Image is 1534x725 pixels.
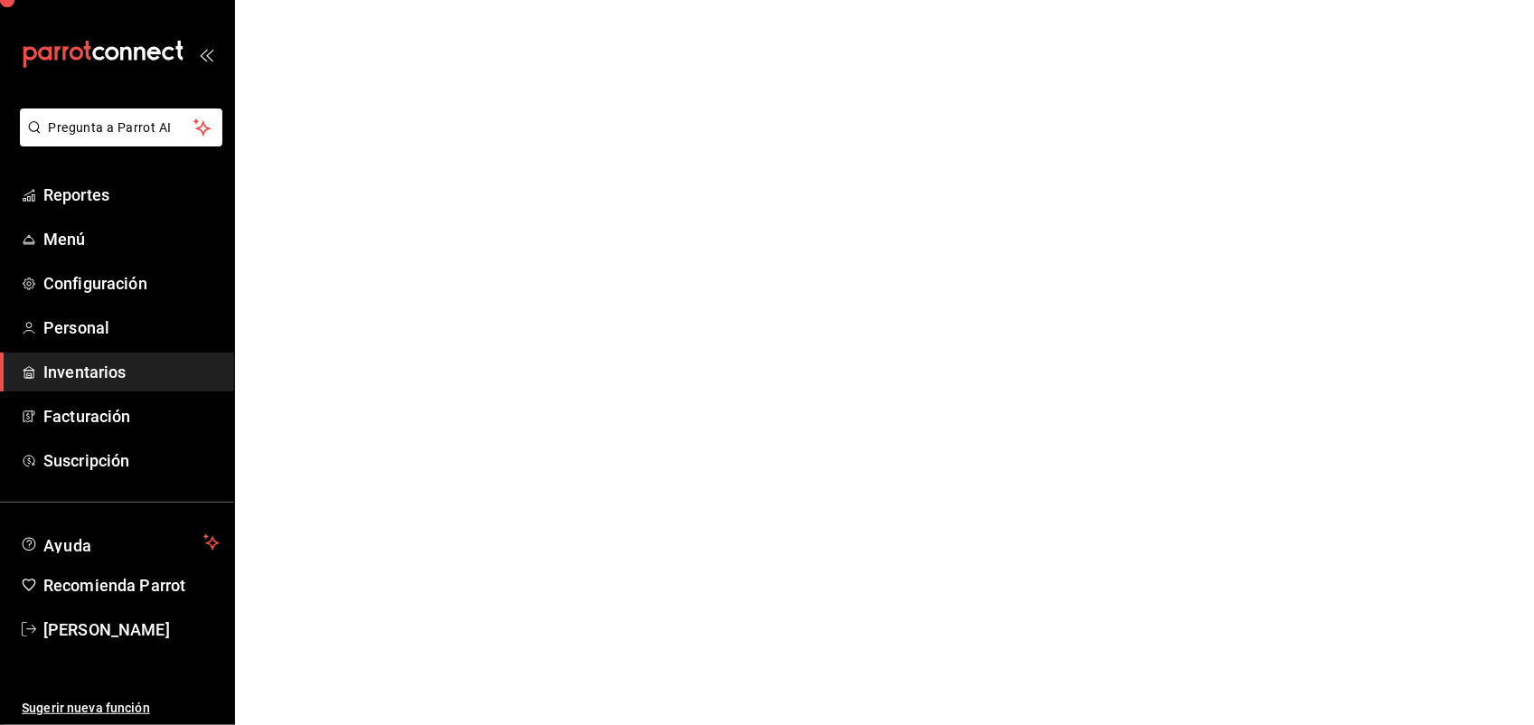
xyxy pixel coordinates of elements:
[49,118,194,137] span: Pregunta a Parrot AI
[43,271,220,296] span: Configuración
[43,227,220,251] span: Menú
[43,183,220,207] span: Reportes
[43,360,220,384] span: Inventarios
[43,532,196,553] span: Ayuda
[20,108,222,146] button: Pregunta a Parrot AI
[13,131,222,150] a: Pregunta a Parrot AI
[43,617,220,642] span: [PERSON_NAME]
[22,699,220,718] span: Sugerir nueva función
[43,573,220,598] span: Recomienda Parrot
[199,47,213,61] button: open_drawer_menu
[43,448,220,473] span: Suscripción
[43,404,220,428] span: Facturación
[43,315,220,340] span: Personal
